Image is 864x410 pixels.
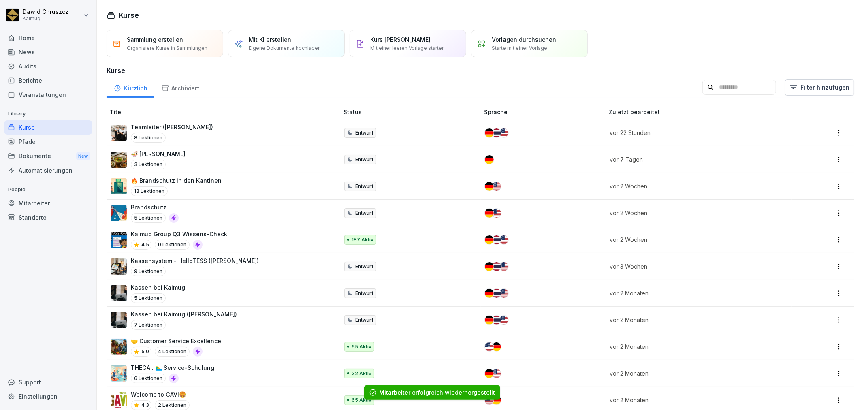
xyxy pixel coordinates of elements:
[610,235,782,244] p: vor 2 Wochen
[609,108,792,116] p: Zuletzt bearbeitet
[131,213,166,223] p: 5 Lektionen
[111,365,127,382] img: wcu8mcyxm0k4gzhvf0psz47j.png
[4,196,92,210] a: Mitarbeiter
[4,107,92,120] p: Library
[131,337,221,345] p: 🤝 Customer Service Excellence
[355,263,373,270] p: Entwurf
[249,45,321,52] p: Eigene Dokumente hochladen
[131,283,185,292] p: Kassen bei Kaimug
[127,35,183,44] p: Sammlung erstellen
[131,186,168,196] p: 13 Lektionen
[131,123,213,131] p: Teamleiter ([PERSON_NAME])
[111,339,127,355] img: t4pbym28f6l0mdwi5yze01sv.png
[499,316,508,325] img: us.svg
[131,176,222,185] p: 🔥 Brandschutz in den Kantinen
[131,267,166,276] p: 9 Lektionen
[4,120,92,135] a: Kurse
[4,135,92,149] a: Pfade
[485,235,494,244] img: de.svg
[492,289,501,298] img: th.svg
[4,31,92,45] a: Home
[492,369,501,378] img: us.svg
[610,262,782,271] p: vor 3 Wochen
[492,209,501,218] img: us.svg
[4,210,92,224] a: Standorte
[352,397,371,404] p: 65 Aktiv
[131,203,179,211] p: Brandschutz
[107,77,154,98] div: Kürzlich
[131,320,166,330] p: 7 Lektionen
[785,79,854,96] button: Filter hinzufügen
[499,235,508,244] img: us.svg
[141,241,149,248] p: 4.5
[110,108,340,116] p: Titel
[499,262,508,271] img: us.svg
[610,289,782,297] p: vor 2 Monaten
[610,182,782,190] p: vor 2 Wochen
[485,182,494,191] img: de.svg
[111,125,127,141] img: pytyph5pk76tu4q1kwztnixg.png
[492,45,547,52] p: Starte mit einer Vorlage
[355,290,373,297] p: Entwurf
[610,316,782,324] p: vor 2 Monaten
[111,178,127,194] img: nu7qc8ifpiqoep3oh7gb21uj.png
[610,155,782,164] p: vor 7 Tagen
[4,59,92,73] a: Audits
[141,348,149,355] p: 5.0
[131,390,190,399] p: Welcome to GAVI🍔​
[4,183,92,196] p: People
[485,262,494,271] img: de.svg
[111,205,127,221] img: b0iy7e1gfawqjs4nezxuanzk.png
[155,400,190,410] p: 2 Lektionen
[370,45,445,52] p: Mit einer leeren Vorlage starten
[111,285,127,301] img: dl77onhohrz39aq74lwupjv4.png
[154,77,206,98] a: Archiviert
[485,342,494,351] img: us.svg
[355,129,373,137] p: Entwurf
[131,374,166,383] p: 6 Lektionen
[485,369,494,378] img: de.svg
[610,369,782,378] p: vor 2 Monaten
[4,149,92,164] a: DokumenteNew
[4,149,92,164] div: Dokumente
[141,401,149,409] p: 4.3
[111,232,127,248] img: e5wlzal6fzyyu8pkl39fd17k.png
[111,312,127,328] img: dl77onhohrz39aq74lwupjv4.png
[127,45,207,52] p: Organisiere Kurse in Sammlungen
[492,342,501,351] img: de.svg
[610,128,782,137] p: vor 22 Stunden
[111,258,127,275] img: k4tsflh0pn5eas51klv85bn1.png
[131,293,166,303] p: 5 Lektionen
[4,375,92,389] div: Support
[485,316,494,325] img: de.svg
[4,88,92,102] a: Veranstaltungen
[4,73,92,88] div: Berichte
[380,389,495,397] div: Mitarbeiter erfolgreich wiederhergestellt
[155,347,190,357] p: 4 Lektionen
[131,133,166,143] p: 8 Lektionen
[492,182,501,191] img: us.svg
[485,155,494,164] img: de.svg
[492,128,501,137] img: th.svg
[4,45,92,59] a: News
[610,209,782,217] p: vor 2 Wochen
[492,316,501,325] img: th.svg
[111,392,127,408] img: j3qvtondn2pyyk0uswimno35.png
[492,35,556,44] p: Vorlagen durchsuchen
[131,310,237,318] p: Kassen bei Kaimug ([PERSON_NAME])
[355,156,373,163] p: Entwurf
[492,262,501,271] img: th.svg
[484,108,606,116] p: Sprache
[131,160,166,169] p: 3 Lektionen
[4,163,92,177] a: Automatisierungen
[355,183,373,190] p: Entwurf
[492,235,501,244] img: th.svg
[131,363,214,372] p: THEGA : 🏊‍♂️ Service-Schulung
